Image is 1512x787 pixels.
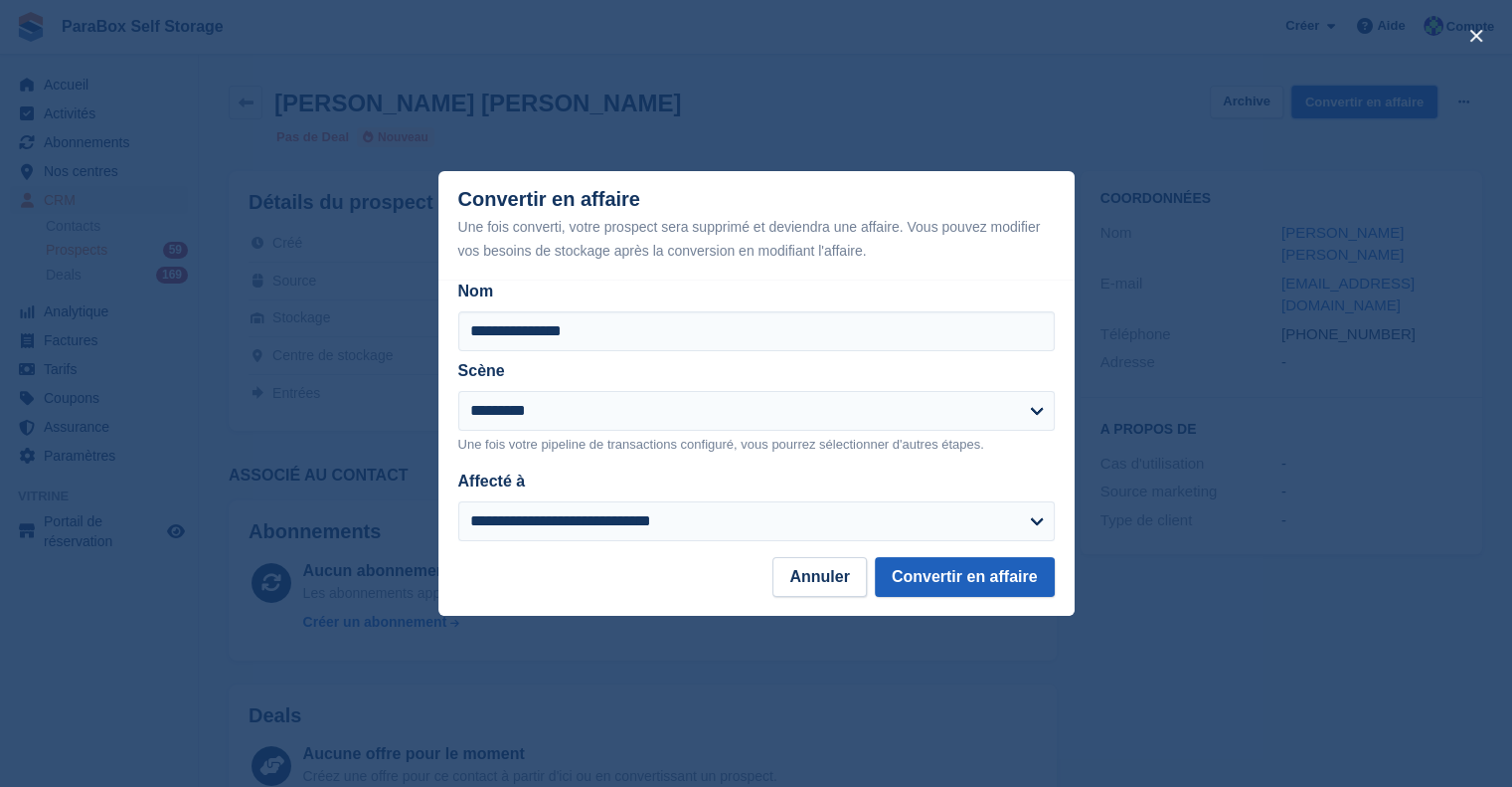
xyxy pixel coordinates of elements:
div: Une fois converti, votre prospect sera supprimé et deviendra une affaire. Vous pouvez modifier vo... [458,215,1055,263]
div: Convertir en affaire [458,188,1055,263]
button: Convertir en affaire [875,557,1055,597]
label: Nom [458,280,1055,303]
button: Annuler [772,557,866,597]
button: close [1460,20,1492,52]
label: Affecté à [458,473,526,490]
label: Scène [458,362,505,379]
p: Une fois votre pipeline de transactions configuré, vous pourrez sélectionner d'autres étapes. [458,435,1055,455]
